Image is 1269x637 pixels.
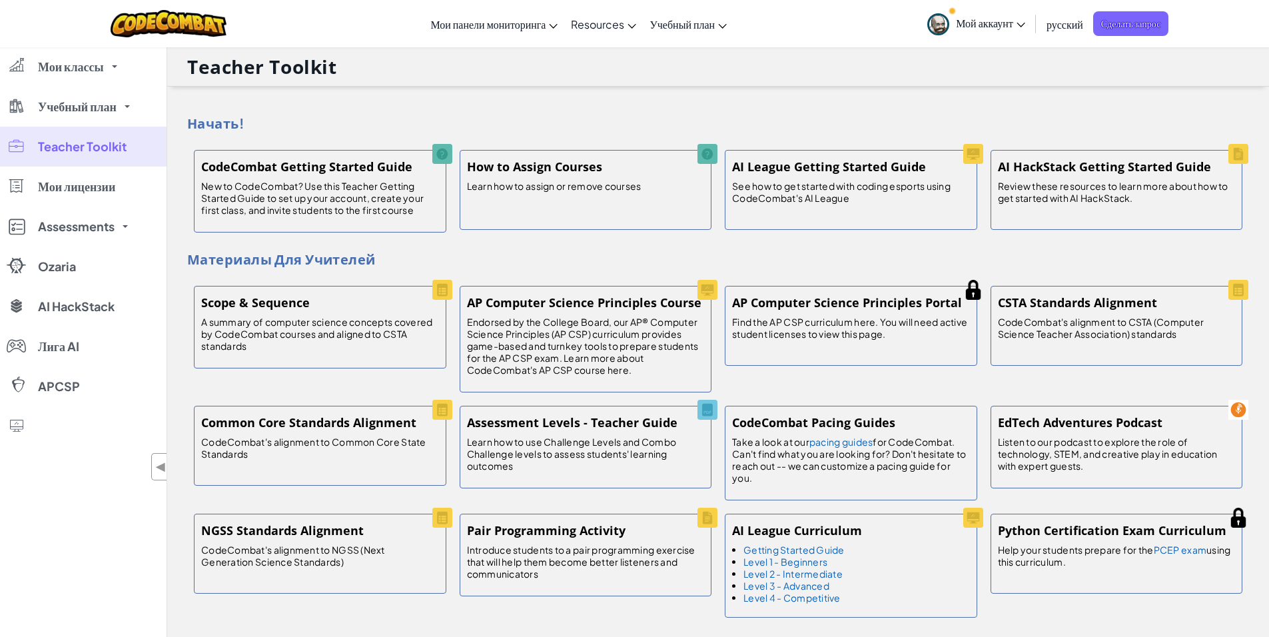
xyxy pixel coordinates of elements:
[201,293,310,313] h5: Scope & Sequence
[38,301,115,313] span: AI HackStack
[998,157,1211,177] h5: AI HackStack Getting Started Guide
[38,221,115,233] span: Assessments
[743,580,829,592] a: Level 3 - Advanced
[467,544,705,580] p: Introduce students to a pair programming exercise that will help them become better listeners and...
[1154,544,1206,556] a: PCEP exam
[649,17,715,31] span: Учебный план
[38,141,127,153] span: Teacher Toolkit
[201,316,439,352] p: A summary of computer science concepts covered by CodeCombat courses and aligned to CSTA standards
[998,521,1226,540] h5: Python Certification Exam Curriculum
[984,279,1250,372] a: CSTA Standards Alignment CodeCombat's alignment to CSTA (Computer Science Teacher Association) st...
[467,521,626,540] h5: Pair Programming Activity
[984,507,1250,600] a: Python Certification Exam Curriculum Help your students prepare for thePCEP examusing this curric...
[998,293,1157,313] h5: CSTA Standards Alignment
[998,436,1236,472] p: Listen to our podcast to explore the role of technology, STEM, and creative play in education wit...
[424,6,564,42] a: Мои панели мониторинга
[732,180,970,204] p: See how to get started with coding esports using CodeCombat's AI League
[998,413,1162,432] h5: EdTech Adventures Podcast
[732,157,926,177] h5: AI League Getting Started Guide
[564,6,643,42] a: Resources
[453,279,719,399] a: AP Computer Science Principles Course Endorsed by the College Board, our AP® Computer Science Pri...
[743,556,827,568] a: Level 1 - Beginners
[38,340,79,352] span: Лига AI
[743,592,841,604] a: Level 4 - Competitive
[187,113,1249,133] h4: Начать!
[809,436,873,448] a: pacing guides
[111,10,227,37] img: CodeCombat logo
[38,61,104,73] span: Мои классы
[201,521,364,540] h5: NGSS Standards Alignment
[718,399,984,507] a: CodeCombat Pacing Guides Take a look at ourpacing guidesfor CodeCombat. Can't find what you are l...
[38,181,115,193] span: Мои лицензии
[718,143,984,237] a: AI League Getting Started Guide See how to get started with coding esports using CodeCombat's AI ...
[732,521,862,540] h5: AI League Curriculum
[718,279,984,372] a: AP Computer Science Principles Portal Find the AP CSP curriculum here. You will need active stude...
[467,293,701,313] h5: AP Computer Science Principles Course
[732,293,962,313] h5: AP Computer Science Principles Portal
[187,54,336,79] h1: Teacher Toolkit
[201,180,439,216] p: New to CodeCombat? Use this Teacher Getting Started Guide to set up your account, create your fir...
[453,143,719,237] a: How to Assign Courses Learn how to assign or remove courses
[743,568,843,580] a: Level 2 - Intermediate
[201,157,412,177] h5: CodeCombat Getting Started Guide
[155,457,167,476] span: ◀
[187,399,453,492] a: Common Core Standards Alignment CodeCombat's alignment to Common Core State Standards
[201,544,439,568] p: CodeCombat's alignment to NGSS (Next Generation Science Standards)
[927,13,949,35] img: avatar
[453,507,719,603] a: Pair Programming Activity Introduce students to a pair programming exercise that will help them b...
[1040,6,1090,42] a: русский
[38,101,117,113] span: Учебный план
[187,143,453,239] a: CodeCombat Getting Started Guide New to CodeCombat? Use this Teacher Getting Started Guide to set...
[998,180,1236,204] p: Review these resources to learn more about how to get started with AI HackStack.
[984,143,1250,237] a: AI HackStack Getting Started Guide Review these resources to learn more about how to get started ...
[201,413,416,432] h5: Common Core Standards Alignment
[467,316,705,376] p: Endorsed by the College Board, our AP® Computer Science Principles (AP CSP) curriculum provides g...
[732,436,970,484] p: Take a look at our for CodeCombat. Can't find what you are looking for? Don't hesitate to reach o...
[732,413,895,432] h5: CodeCombat Pacing Guides
[467,180,641,192] p: Learn how to assign or remove courses
[1047,17,1083,31] span: русский
[921,3,1032,45] a: Мой аккаунт
[430,17,546,31] span: Мои панели мониторинга
[187,507,453,600] a: NGSS Standards Alignment CodeCombat's alignment to NGSS (Next Generation Science Standards)
[956,16,1025,30] span: Мой аккаунт
[998,316,1236,340] p: CodeCombat's alignment to CSTA (Computer Science Teacher Association) standards
[38,261,76,273] span: Ozaria
[1093,11,1169,36] a: Сделать запрос
[998,544,1236,568] p: Help your students prepare for the using this curriculum.
[571,17,624,31] span: Resources
[467,413,677,432] h5: Assessment Levels - Teacher Guide
[643,6,733,42] a: Учебный план
[984,399,1250,495] a: EdTech Adventures Podcast Listen to our podcast to explore the role of technology, STEM, and crea...
[453,399,719,495] a: Assessment Levels - Teacher Guide Learn how to use Challenge Levels and Combo Challenge levels to...
[732,316,970,340] p: Find the AP CSP curriculum here. You will need active student licenses to view this page.
[201,436,439,460] p: CodeCombat's alignment to Common Core State Standards
[467,157,602,177] h5: How to Assign Courses
[187,249,1249,269] h4: Материалы для учителей
[743,544,845,556] a: Getting Started Guide
[187,279,453,375] a: Scope & Sequence A summary of computer science concepts covered by CodeCombat courses and aligned...
[467,436,705,472] p: Learn how to use Challenge Levels and Combo Challenge levels to assess students' learning outcomes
